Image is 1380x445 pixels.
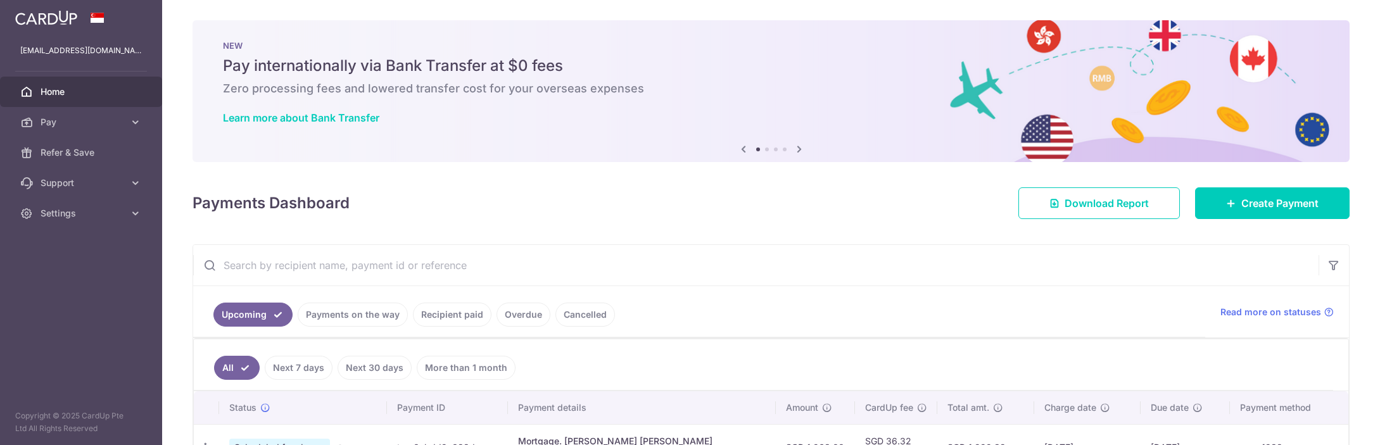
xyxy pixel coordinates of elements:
[15,10,77,25] img: CardUp
[223,111,379,124] a: Learn more about Bank Transfer
[193,20,1350,162] img: Bank transfer banner
[223,81,1319,96] h6: Zero processing fees and lowered transfer cost for your overseas expenses
[193,192,350,215] h4: Payments Dashboard
[1044,401,1096,414] span: Charge date
[213,303,293,327] a: Upcoming
[20,44,142,57] p: [EMAIL_ADDRESS][DOMAIN_NAME]
[338,356,412,380] a: Next 30 days
[387,391,508,424] th: Payment ID
[41,207,124,220] span: Settings
[417,356,516,380] a: More than 1 month
[41,146,124,159] span: Refer & Save
[41,116,124,128] span: Pay
[298,303,408,327] a: Payments on the way
[214,356,260,380] a: All
[1220,306,1321,318] span: Read more on statuses
[41,85,124,98] span: Home
[41,177,124,189] span: Support
[1230,391,1349,424] th: Payment method
[1065,196,1149,211] span: Download Report
[865,401,913,414] span: CardUp fee
[229,401,256,414] span: Status
[1195,187,1350,219] a: Create Payment
[1241,196,1319,211] span: Create Payment
[555,303,615,327] a: Cancelled
[508,391,776,424] th: Payment details
[265,356,332,380] a: Next 7 days
[413,303,491,327] a: Recipient paid
[223,56,1319,76] h5: Pay internationally via Bank Transfer at $0 fees
[1018,187,1180,219] a: Download Report
[193,245,1319,285] input: Search by recipient name, payment id or reference
[786,401,818,414] span: Amount
[497,303,550,327] a: Overdue
[1220,306,1334,318] a: Read more on statuses
[223,41,1319,51] p: NEW
[1151,401,1189,414] span: Due date
[947,401,989,414] span: Total amt.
